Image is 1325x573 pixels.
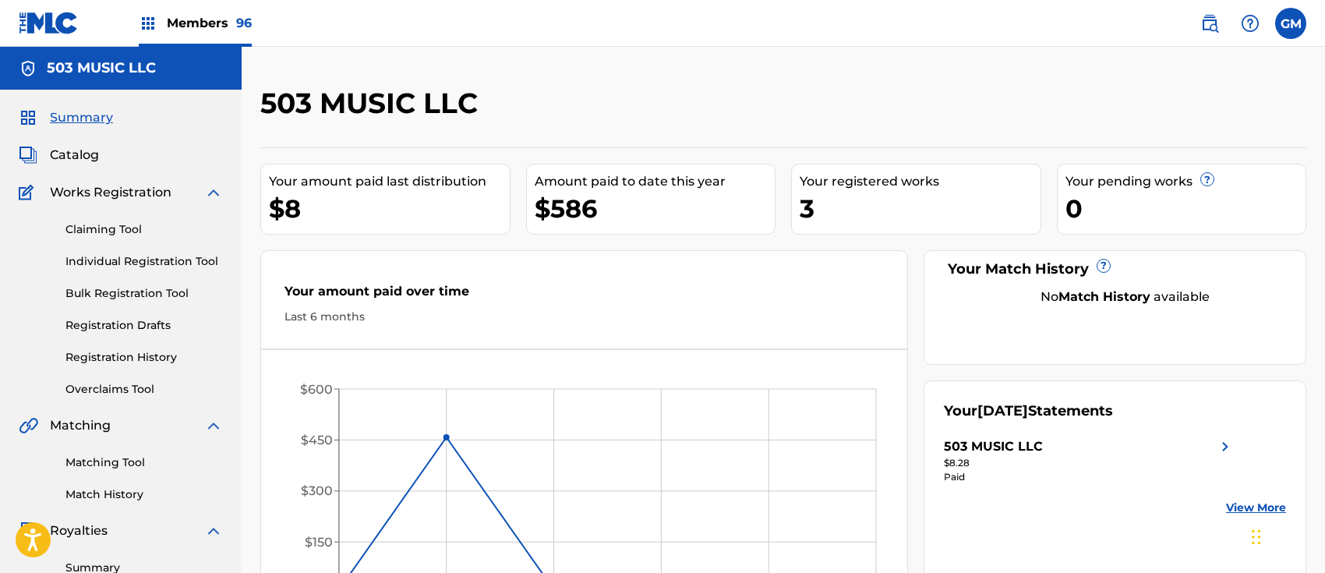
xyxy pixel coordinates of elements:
[65,381,223,398] a: Overclaims Tool
[65,221,223,238] a: Claiming Tool
[944,470,1235,484] div: Paid
[50,108,113,127] span: Summary
[65,486,223,503] a: Match History
[50,522,108,540] span: Royalties
[800,172,1041,191] div: Your registered works
[800,191,1041,226] div: 3
[1275,8,1306,39] div: User Menu
[1252,514,1261,561] div: Drag
[305,535,333,550] tspan: $150
[47,59,156,77] h5: 503 MUSIC LLC
[19,146,37,164] img: Catalog
[19,108,113,127] a: SummarySummary
[65,349,223,366] a: Registration History
[944,437,1043,456] div: 503 MUSIC LLC
[284,282,884,309] div: Your amount paid over time
[204,522,223,540] img: expand
[19,416,38,435] img: Matching
[269,172,510,191] div: Your amount paid last distribution
[944,437,1235,484] a: 503 MUSIC LLCright chevron icon$8.28Paid
[1065,172,1306,191] div: Your pending works
[1058,289,1150,304] strong: Match History
[19,59,37,78] img: Accounts
[204,183,223,202] img: expand
[19,12,79,34] img: MLC Logo
[535,172,776,191] div: Amount paid to date this year
[50,183,171,202] span: Works Registration
[65,317,223,334] a: Registration Drafts
[236,16,252,30] span: 96
[269,191,510,226] div: $8
[65,253,223,270] a: Individual Registration Tool
[1216,437,1235,456] img: right chevron icon
[19,183,39,202] img: Works Registration
[50,146,99,164] span: Catalog
[944,401,1113,422] div: Your Statements
[1241,14,1260,33] img: help
[260,86,486,121] h2: 503 MUSIC LLC
[65,455,223,471] a: Matching Tool
[300,382,333,397] tspan: $600
[535,191,776,226] div: $586
[944,456,1235,470] div: $8.28
[204,416,223,435] img: expand
[944,259,1286,280] div: Your Match History
[1200,14,1219,33] img: search
[284,309,884,325] div: Last 6 months
[1201,173,1214,186] span: ?
[1226,500,1286,516] a: View More
[19,108,37,127] img: Summary
[19,146,99,164] a: CatalogCatalog
[977,402,1028,419] span: [DATE]
[1194,8,1225,39] a: Public Search
[1247,498,1325,573] iframe: Chat Widget
[65,285,223,302] a: Bulk Registration Tool
[301,433,333,447] tspan: $450
[139,14,157,33] img: Top Rightsholders
[1065,191,1306,226] div: 0
[167,14,252,32] span: Members
[1281,358,1325,483] iframe: Resource Center
[1235,8,1266,39] div: Help
[1097,260,1110,272] span: ?
[301,484,333,499] tspan: $300
[19,522,37,540] img: Royalties
[963,288,1286,306] div: No available
[50,416,111,435] span: Matching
